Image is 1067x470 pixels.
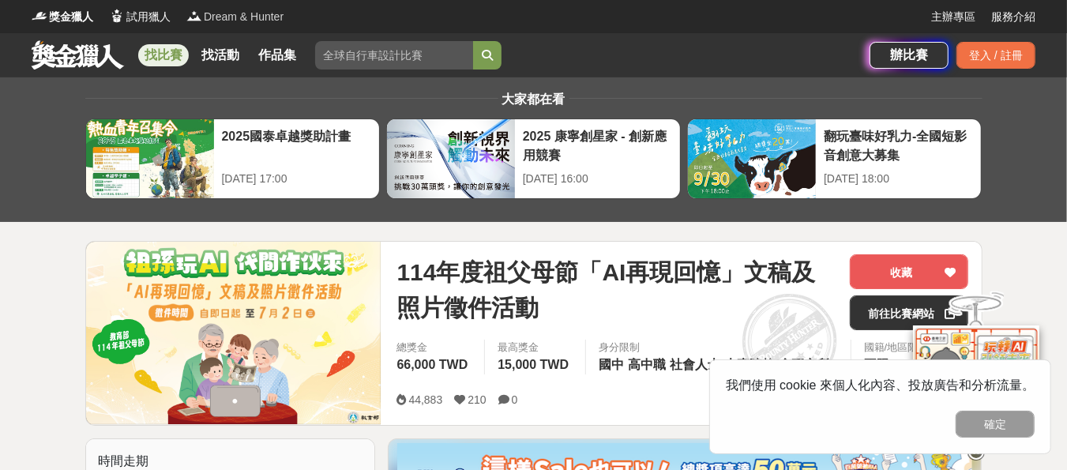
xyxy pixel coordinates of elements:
[32,9,93,25] a: Logo獎金獵人
[86,242,381,424] img: Cover Image
[204,9,284,25] span: Dream & Hunter
[109,8,125,24] img: Logo
[85,118,380,199] a: 2025國泰卓越獎助計畫[DATE] 17:00
[138,44,189,66] a: 找比賽
[991,9,1035,25] a: 服務介紹
[512,393,518,406] span: 0
[396,340,472,355] span: 總獎金
[724,358,834,371] span: 大專院校(含研究所)
[126,9,171,25] span: 試用獵人
[687,118,982,199] a: 翻玩臺味好乳力-全國短影音創意大募集[DATE] 18:00
[956,411,1035,438] button: 確定
[726,378,1035,392] span: 我們使用 cookie 來個人化內容、投放廣告和分析流量。
[850,254,968,289] button: 收藏
[386,118,681,199] a: 2025 康寧創星家 - 創新應用競賽[DATE] 16:00
[523,127,672,163] div: 2025 康寧創星家 - 創新應用競賽
[870,42,949,69] a: 辦比賽
[186,8,202,24] img: Logo
[864,358,889,371] span: 不限
[109,9,171,25] a: Logo試用獵人
[824,127,973,163] div: 翻玩臺味好乳力-全國短影音創意大募集
[32,8,47,24] img: Logo
[396,358,468,371] span: 66,000 TWD
[252,44,302,66] a: 作品集
[599,358,624,371] span: 國中
[498,340,573,355] span: 最高獎金
[850,295,968,330] a: 前往比賽網站
[931,9,975,25] a: 主辦專區
[408,393,442,406] span: 44,883
[824,171,973,187] div: [DATE] 18:00
[222,127,371,163] div: 2025國泰卓越獎助計畫
[396,254,837,325] span: 114年度祖父母節「AI再現回憶」文稿及照片徵件活動
[498,92,569,106] span: 大家都在看
[195,44,246,66] a: 找活動
[670,358,720,371] span: 社會人士
[523,171,672,187] div: [DATE] 16:00
[628,358,666,371] span: 高中職
[315,41,473,70] input: 全球自行車設計比賽
[49,9,93,25] span: 獎金獵人
[599,340,838,355] div: 身分限制
[913,325,1039,431] img: d2146d9a-e6f6-4337-9592-8cefde37ba6b.png
[186,9,284,25] a: LogoDream & Hunter
[222,171,371,187] div: [DATE] 17:00
[498,358,569,371] span: 15,000 TWD
[864,340,929,355] div: 國籍/地區限制
[956,42,1035,69] div: 登入 / 註冊
[468,393,486,406] span: 210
